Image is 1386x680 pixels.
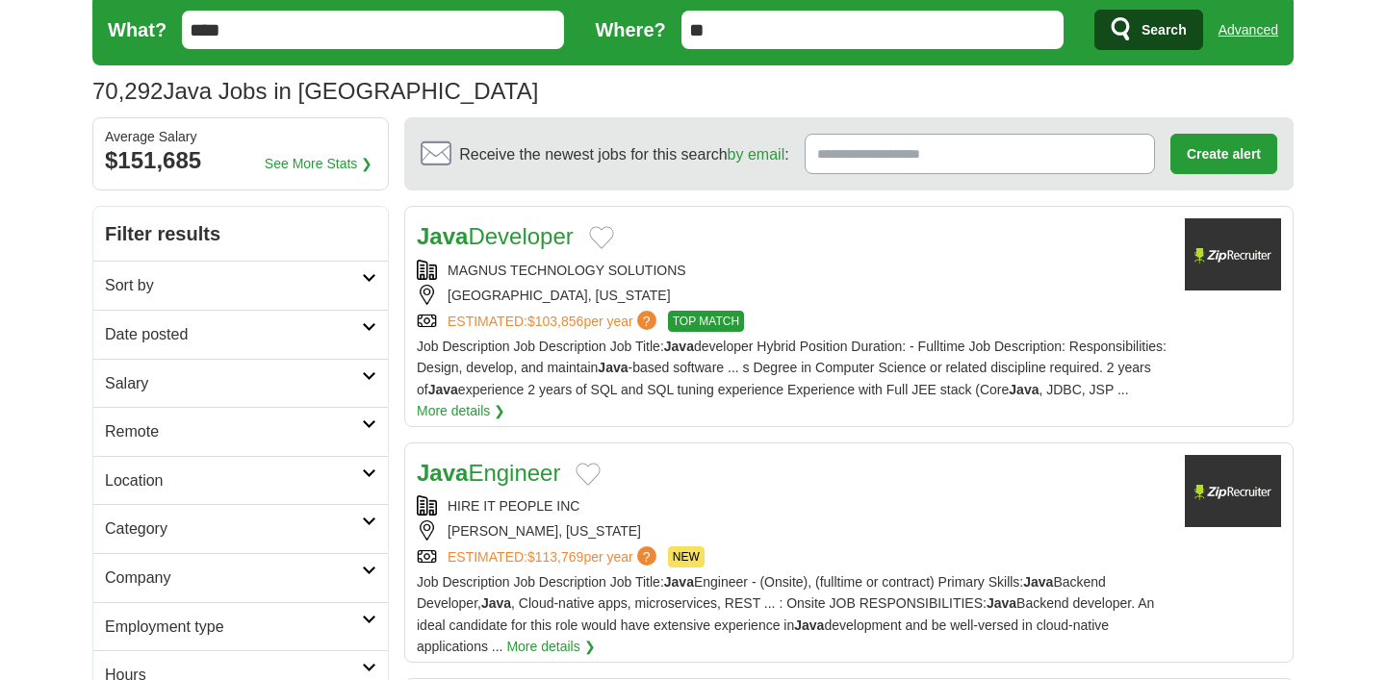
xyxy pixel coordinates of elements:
span: ? [637,311,656,330]
a: Sort by [93,261,388,310]
a: Employment type [93,602,388,651]
a: Company [93,553,388,602]
strong: Java [417,223,468,249]
span: Receive the newest jobs for this search : [459,142,788,167]
strong: Java [428,382,458,397]
label: Where? [595,14,665,45]
span: TOP MATCH [668,311,744,332]
a: Date posted [93,310,388,359]
span: $113,769 [527,549,583,565]
h2: Remote [105,419,362,444]
img: Company logo [1185,455,1281,527]
div: [PERSON_NAME], [US_STATE] [417,520,1169,541]
a: Category [93,504,388,553]
span: Job Description Job Description Job Title: Engineer - (Onsite), (fulltime or contract) Primary Sk... [417,574,1154,654]
a: See More Stats ❯ [265,153,372,174]
h2: Company [105,566,362,591]
strong: Java [664,339,694,354]
span: ? [637,546,656,566]
strong: Java [987,595,1016,611]
div: [GEOGRAPHIC_DATA], [US_STATE] [417,285,1169,306]
strong: Java [1023,574,1053,590]
button: Add to favorite jobs [589,226,614,249]
img: Company logo [1185,218,1281,290]
a: More details ❯ [417,400,505,421]
label: What? [108,14,167,45]
h2: Filter results [93,207,388,261]
button: Search [1094,10,1203,50]
a: Advanced [1219,11,1278,49]
span: 70,292 [92,73,163,110]
strong: Java [417,460,468,486]
button: Add to favorite jobs [576,463,601,486]
a: More details ❯ [506,636,595,657]
a: JavaDeveloper [417,223,574,249]
h2: Employment type [105,615,362,640]
a: ESTIMATED:$103,856per year? [448,311,660,332]
a: ESTIMATED:$113,769per year? [448,546,660,567]
div: $151,685 [105,143,376,178]
h2: Location [105,468,362,493]
span: $103,856 [527,314,583,329]
button: Create alert [1170,134,1277,174]
h2: Category [105,516,362,541]
strong: Java [1009,382,1039,397]
span: Job Description Job Description Job Title: developer Hybrid Position Duration: - Fulltime Job Des... [417,339,1167,397]
a: JavaEngineer [417,460,560,486]
strong: Java [481,595,511,611]
strong: Java [598,360,628,375]
strong: Java [794,617,824,633]
a: Salary [93,359,388,408]
h2: Salary [105,371,362,396]
h1: Java Jobs in [GEOGRAPHIC_DATA] [92,78,538,104]
div: MAGNUS TECHNOLOGY SOLUTIONS [417,260,1169,281]
h2: Date posted [105,322,362,347]
div: Average Salary [105,130,376,143]
span: NEW [668,546,705,567]
span: Search [1142,11,1187,49]
a: Remote [93,407,388,456]
strong: Java [664,574,694,590]
div: HIRE IT PEOPLE INC [417,495,1169,516]
h2: Sort by [105,273,362,298]
a: Location [93,456,388,505]
a: by email [728,146,785,163]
